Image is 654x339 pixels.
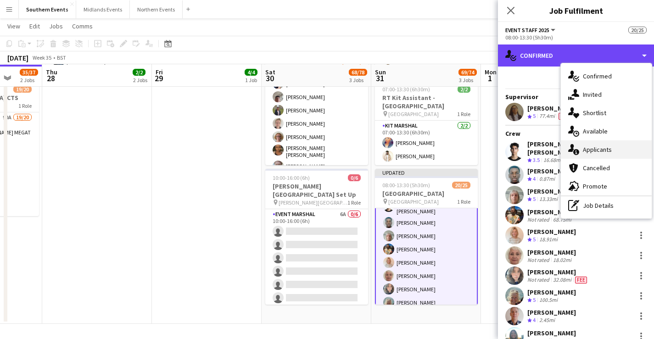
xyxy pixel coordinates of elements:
[537,175,557,183] div: 0.87mi
[349,69,367,76] span: 68/78
[29,22,40,30] span: Edit
[533,175,536,182] span: 4
[533,156,540,163] span: 3.5
[561,104,652,122] div: Shortlist
[561,140,652,159] div: Applicants
[49,22,63,30] span: Jobs
[527,308,576,317] div: [PERSON_NAME]
[265,68,275,76] span: Sat
[13,86,32,93] span: 19/20
[130,0,183,18] button: Northern Events
[154,73,163,83] span: 29
[527,104,576,112] div: [PERSON_NAME]
[527,216,551,223] div: Not rated
[498,5,654,17] h3: Job Fulfilment
[375,80,478,165] div: 07:00-13:30 (6h30m)2/2RT Kit Assistant - [GEOGRAPHIC_DATA] [GEOGRAPHIC_DATA]1 RoleKit Marshal2/20...
[527,268,589,276] div: [PERSON_NAME]
[30,54,53,61] span: Week 35
[533,236,536,243] span: 5
[375,121,478,165] app-card-role: Kit Marshal2/207:00-13:30 (6h30m)[PERSON_NAME][PERSON_NAME]
[527,248,576,256] div: [PERSON_NAME]
[527,140,632,156] div: [PERSON_NAME] De la [PERSON_NAME]
[20,69,38,76] span: 35/37
[527,329,576,337] div: [PERSON_NAME]
[457,111,470,117] span: 1 Role
[537,112,557,120] div: 77.4mi
[533,112,536,119] span: 5
[457,198,470,205] span: 1 Role
[527,288,576,296] div: [PERSON_NAME]
[459,77,476,83] div: 3 Jobs
[347,199,361,206] span: 1 Role
[452,182,470,189] span: 20/25
[537,296,559,304] div: 100.5mi
[382,86,430,93] span: 07:00-13:30 (6h30m)
[76,0,130,18] button: Midlands Events
[561,196,652,215] div: Job Details
[458,86,470,93] span: 2/2
[265,29,368,165] app-job-card: 07:00-14:00 (7h)66/70Henley Trails 10k + Half [GEOGRAPHIC_DATA][PERSON_NAME]1 RoleEvent Staff 202...
[7,53,28,62] div: [DATE]
[527,228,576,236] div: [PERSON_NAME]
[561,177,652,195] div: Promote
[485,68,497,76] span: Mon
[537,317,557,324] div: 2.45mi
[575,277,587,283] span: Fee
[57,54,66,61] div: BST
[133,69,145,76] span: 2/2
[265,182,368,199] h3: [PERSON_NAME][GEOGRAPHIC_DATA] Set Up
[561,85,652,104] div: Invited
[7,22,20,30] span: View
[542,156,564,164] div: 16.68mi
[18,102,32,109] span: 1 Role
[273,174,310,181] span: 10:00-16:00 (6h)
[19,0,76,18] button: Southern Events
[628,27,647,33] span: 20/25
[551,216,573,223] div: 68.75mi
[559,113,570,120] span: Fee
[388,111,439,117] span: [GEOGRAPHIC_DATA]
[557,112,572,120] div: Crew has different fees then in role
[375,189,478,198] h3: [GEOGRAPHIC_DATA]
[527,167,576,175] div: [PERSON_NAME]
[382,182,430,189] span: 08:00-13:30 (5h30m)
[68,20,96,32] a: Comms
[551,276,573,283] div: 32.08mi
[561,67,652,85] div: Confirmed
[46,68,57,76] span: Thu
[156,68,163,76] span: Fri
[388,198,439,205] span: [GEOGRAPHIC_DATA]
[245,77,257,83] div: 1 Job
[45,20,67,32] a: Jobs
[505,27,549,33] span: Event Staff 2025
[245,69,257,76] span: 4/4
[264,73,275,83] span: 30
[375,169,478,305] app-job-card: Updated08:00-13:30 (5h30m)20/25[GEOGRAPHIC_DATA] [GEOGRAPHIC_DATA]1 RoleEvent Staff 20257A20/2508...
[527,187,576,195] div: [PERSON_NAME]
[537,236,559,244] div: 18.91mi
[483,73,497,83] span: 1
[551,256,573,263] div: 18.02mi
[505,27,557,33] button: Event Staff 2025
[505,34,647,41] div: 08:00-13:30 (5h30m)
[537,195,559,203] div: 13.33mi
[375,169,478,176] div: Updated
[348,174,361,181] span: 0/6
[4,20,24,32] a: View
[533,195,536,202] span: 5
[527,276,551,283] div: Not rated
[20,77,38,83] div: 2 Jobs
[498,129,654,138] div: Crew
[498,93,654,101] div: Supervisor
[533,317,536,323] span: 4
[458,69,477,76] span: 69/74
[533,296,536,303] span: 5
[375,68,386,76] span: Sun
[527,256,551,263] div: Not rated
[561,159,652,177] div: Cancelled
[26,20,44,32] a: Edit
[265,169,368,305] app-job-card: 10:00-16:00 (6h)0/6[PERSON_NAME][GEOGRAPHIC_DATA] Set Up [PERSON_NAME][GEOGRAPHIC_DATA] Tri Set U...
